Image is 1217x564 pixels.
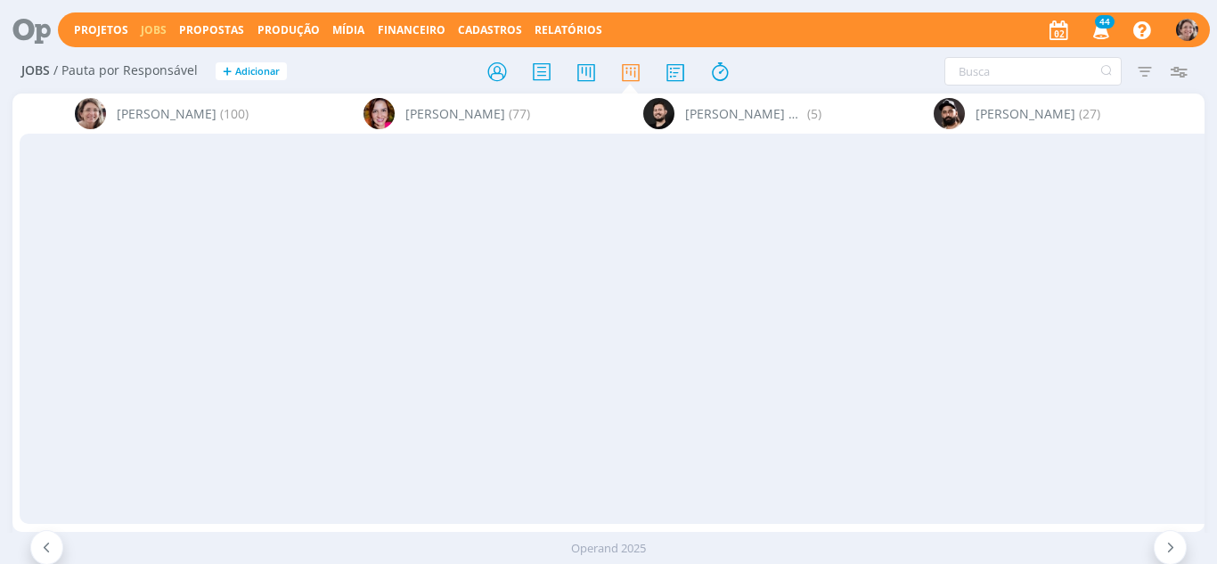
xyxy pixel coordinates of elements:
[252,23,325,37] button: Produção
[179,22,244,37] span: Propostas
[535,22,602,37] a: Relatórios
[74,22,128,37] a: Projetos
[372,23,451,37] button: Financeiro
[1095,15,1115,29] span: 44
[643,98,674,129] img: B
[69,23,134,37] button: Projetos
[453,23,527,37] button: Cadastros
[141,22,167,37] a: Jobs
[1175,14,1199,45] button: A
[378,22,445,37] a: Financeiro
[1079,104,1100,123] span: (27)
[509,104,530,123] span: (77)
[135,23,172,37] button: Jobs
[934,98,965,129] img: B
[332,22,364,37] a: Mídia
[944,57,1122,86] input: Busca
[807,104,821,123] span: (5)
[685,104,804,123] span: [PERSON_NAME] Granata
[458,22,522,37] span: Cadastros
[363,98,395,129] img: B
[327,23,370,37] button: Mídia
[117,104,216,123] span: [PERSON_NAME]
[21,63,50,78] span: Jobs
[53,63,198,78] span: / Pauta por Responsável
[1082,14,1118,46] button: 44
[1176,19,1198,41] img: A
[75,98,106,129] img: A
[223,62,232,81] span: +
[976,104,1075,123] span: [PERSON_NAME]
[235,66,280,78] span: Adicionar
[405,104,505,123] span: [PERSON_NAME]
[257,22,320,37] a: Produção
[174,23,249,37] button: Propostas
[529,23,608,37] button: Relatórios
[216,62,287,81] button: +Adicionar
[220,104,249,123] span: (100)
